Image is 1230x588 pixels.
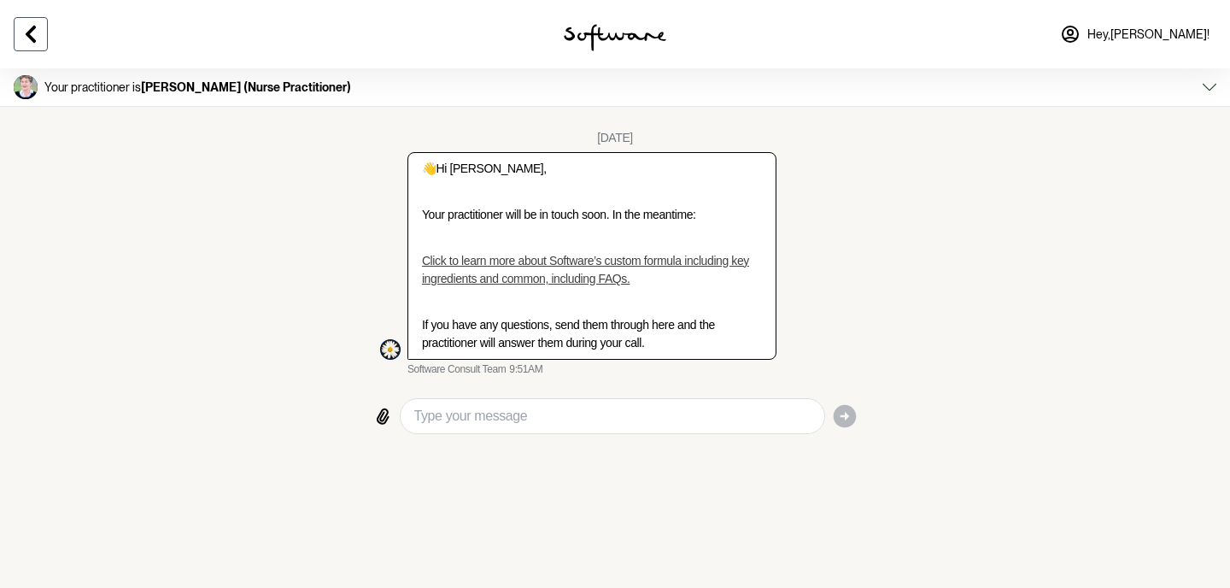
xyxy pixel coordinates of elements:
[422,162,436,175] span: 👋
[422,206,762,224] p: Your practitioner will be in touch soon. In the meantime:
[422,160,762,178] p: Hi [PERSON_NAME],
[564,24,666,51] img: software logo
[1050,14,1220,55] a: Hey,[PERSON_NAME]!
[407,363,506,377] span: Software Consult Team
[380,339,401,360] img: S
[141,80,351,94] strong: [PERSON_NAME] (Nurse Practitioner)
[1087,27,1209,42] span: Hey, [PERSON_NAME] !
[414,406,811,426] textarea: Type your message
[509,363,542,377] time: 2025-08-04T23:51:16.224Z
[14,75,38,99] img: Butler
[422,316,762,352] p: If you have any questions, send them through here and the practitioner will answer them during yo...
[380,339,401,360] div: Software Consult Team
[44,80,351,95] p: Your practitioner is
[597,131,633,145] div: [DATE]
[422,254,749,285] a: Click to learn more about Software’s custom formula including key ingredients and common, includi...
